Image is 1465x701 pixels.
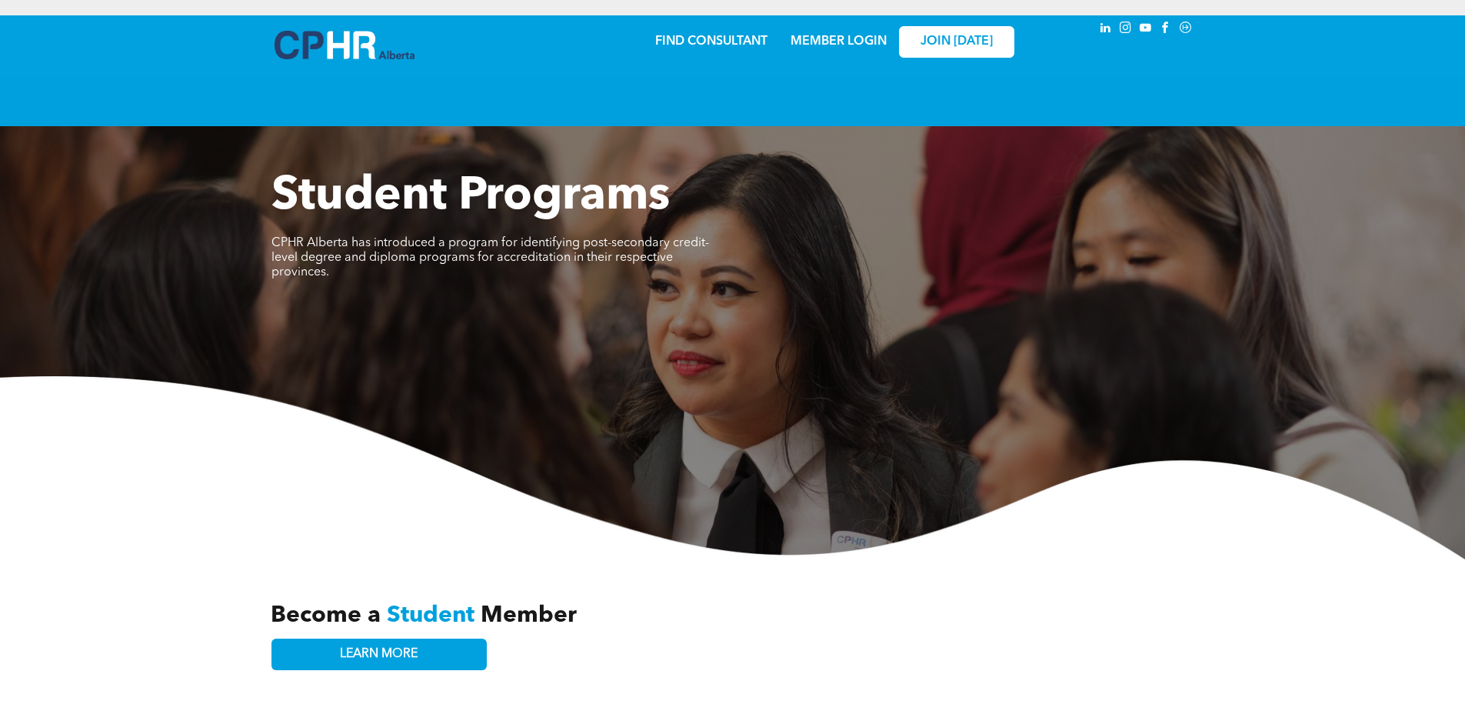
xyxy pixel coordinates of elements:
span: JOIN [DATE] [921,35,993,49]
span: Member [481,604,577,627]
a: LEARN MORE [271,639,487,670]
a: linkedin [1097,19,1114,40]
img: A blue and white logo for cp alberta [275,31,415,59]
a: FIND CONSULTANT [655,35,767,48]
span: LEARN MORE [340,647,418,662]
a: facebook [1157,19,1174,40]
span: CPHR Alberta has introduced a program for identifying post-secondary credit-level degree and dipl... [271,237,709,279]
a: MEMBER LOGIN [791,35,887,48]
a: instagram [1117,19,1134,40]
span: Student Programs [271,174,670,220]
span: Become a [271,604,381,627]
a: Social network [1177,19,1194,40]
a: youtube [1137,19,1154,40]
a: JOIN [DATE] [899,26,1014,58]
span: Student [387,604,474,627]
